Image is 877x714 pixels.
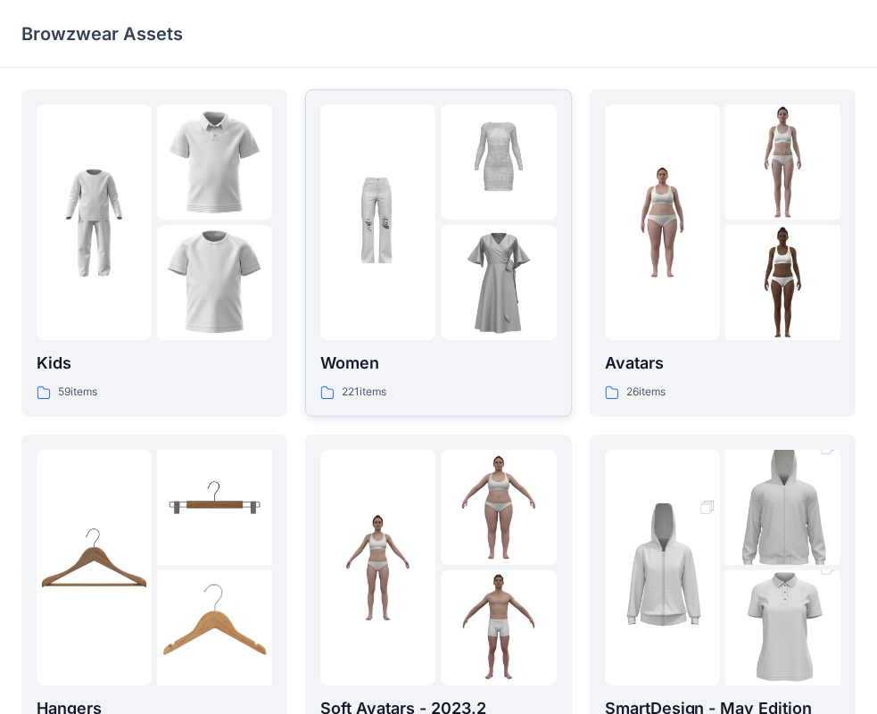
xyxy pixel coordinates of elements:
img: folder 3 [725,225,840,340]
p: Avatars [605,351,840,376]
img: folder 2 [725,104,840,220]
a: folder 1folder 2folder 3Avatars26items [590,89,856,417]
a: folder 1folder 2folder 3Kids59items [21,89,287,417]
img: folder 3 [441,225,556,340]
p: Kids [37,351,272,376]
img: folder 2 [725,421,840,594]
a: folder 1folder 2folder 3Women221items [305,89,571,417]
img: folder 3 [157,225,272,340]
img: folder 1 [37,510,152,625]
img: folder 2 [441,104,556,220]
p: Women [320,351,556,376]
img: folder 3 [441,570,556,685]
img: folder 1 [605,481,720,654]
img: folder 1 [605,165,720,280]
img: folder 3 [157,570,272,685]
img: folder 2 [157,104,272,220]
p: 59 items [58,383,97,402]
img: folder 1 [320,165,435,280]
img: folder 1 [37,165,152,280]
p: 221 items [342,383,386,402]
p: Browzwear Assets [21,21,183,46]
img: folder 2 [157,450,272,565]
p: 26 items [626,383,666,402]
img: folder 2 [441,450,556,565]
img: folder 1 [320,510,435,625]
